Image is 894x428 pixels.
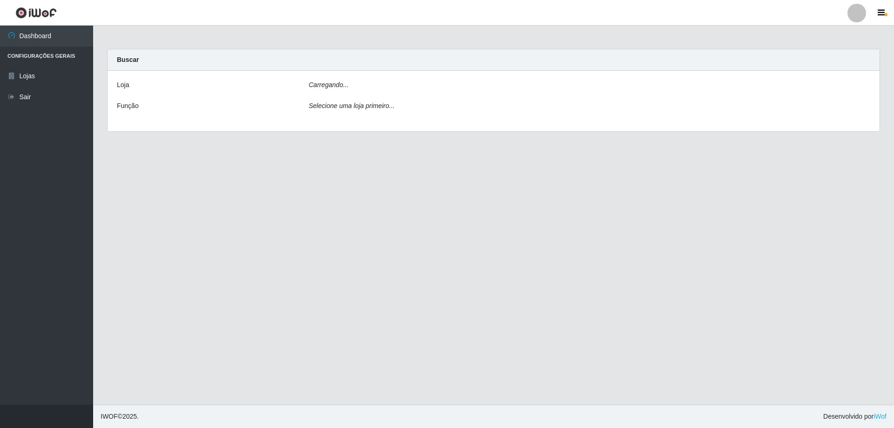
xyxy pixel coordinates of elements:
span: Desenvolvido por [823,412,887,421]
label: Loja [117,80,129,90]
a: iWof [874,413,887,420]
span: © 2025 . [101,412,139,421]
i: Selecione uma loja primeiro... [309,102,394,109]
span: IWOF [101,413,118,420]
label: Função [117,101,139,111]
img: CoreUI Logo [15,7,57,19]
strong: Buscar [117,56,139,63]
i: Carregando... [309,81,349,88]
